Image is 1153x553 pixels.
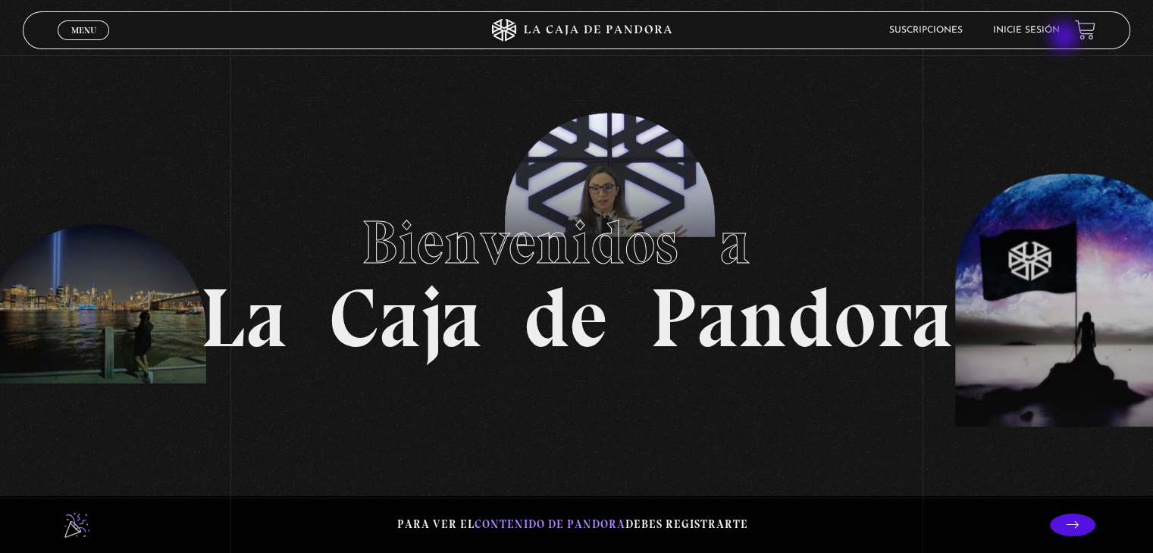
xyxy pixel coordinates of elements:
a: View your shopping cart [1075,20,1095,40]
span: Cerrar [66,38,102,48]
h1: La Caja de Pandora [200,193,953,360]
a: Suscripciones [889,26,963,35]
span: Bienvenidos a [362,206,792,279]
span: contenido de Pandora [475,517,625,531]
a: Inicie sesión [993,26,1060,35]
span: Menu [71,26,96,35]
p: Para ver el debes registrarte [397,514,748,535]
